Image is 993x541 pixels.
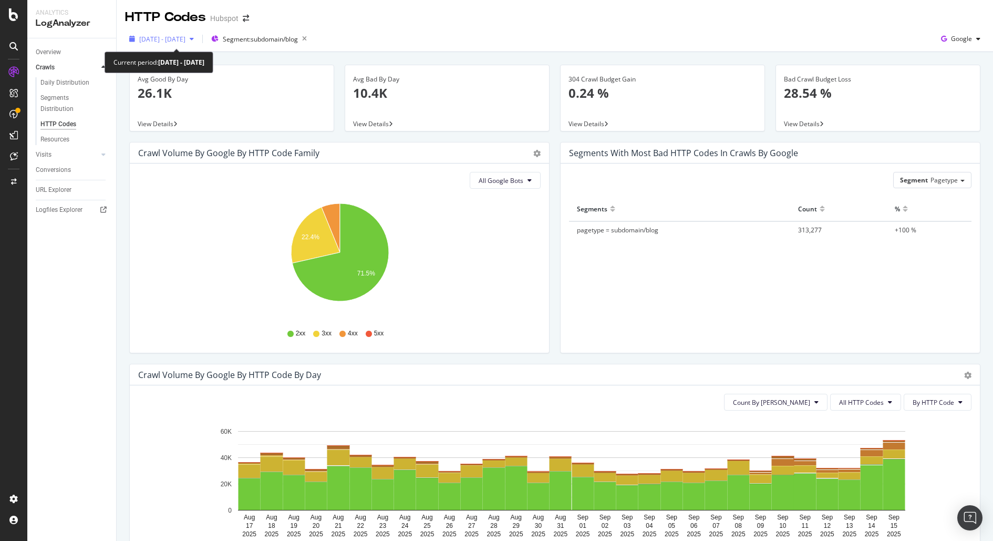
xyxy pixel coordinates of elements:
text: 09 [757,522,764,529]
text: 2025 [487,530,501,538]
text: 17 [246,522,253,529]
div: % [895,200,900,217]
text: Sep [733,514,744,521]
text: 10 [779,522,787,529]
text: Sep [888,514,900,521]
span: View Details [784,119,820,128]
a: Conversions [36,165,109,176]
text: 02 [602,522,609,529]
text: Aug [355,514,366,521]
div: Avg Bad By Day [353,75,541,84]
text: 2025 [753,530,768,538]
text: 60K [221,428,232,435]
span: All HTTP Codes [839,398,884,407]
a: Resources [40,134,109,145]
text: 19 [291,522,298,529]
text: 2025 [798,530,812,538]
text: 20 [313,522,320,529]
span: Google [951,34,972,43]
text: 40K [221,454,232,462]
div: Conversions [36,165,71,176]
text: 2025 [464,530,479,538]
text: 2025 [842,530,856,538]
a: HTTP Codes [40,119,109,130]
text: 05 [668,522,676,529]
text: 29 [513,522,520,529]
span: By HTTP Code [913,398,954,407]
svg: A chart. [138,197,541,319]
text: 22 [357,522,364,529]
text: 2025 [242,530,256,538]
div: Count [798,200,817,217]
text: Sep [866,514,877,521]
text: 2025 [309,530,323,538]
button: By HTTP Code [904,394,971,411]
text: Sep [688,514,700,521]
text: 2025 [643,530,657,538]
text: 31 [557,522,564,529]
text: Sep [777,514,789,521]
text: 27 [468,522,475,529]
text: Sep [577,514,588,521]
span: Segment [900,176,928,185]
span: Pagetype [930,176,958,185]
div: Crawl Volume by google by HTTP Code Family [138,148,319,158]
text: Sep [799,514,811,521]
div: HTTP Codes [40,119,76,130]
div: Analytics [36,8,108,17]
text: 2025 [398,530,412,538]
span: View Details [138,119,173,128]
text: 2025 [509,530,523,538]
text: Sep [622,514,633,521]
text: Aug [511,514,522,521]
text: 2025 [775,530,790,538]
div: gear [533,150,541,157]
text: 07 [712,522,720,529]
text: Sep [599,514,611,521]
text: 14 [868,522,875,529]
text: 21 [335,522,342,529]
text: Aug [288,514,299,521]
button: Google [937,30,985,47]
text: 24 [401,522,409,529]
svg: A chart. [138,419,972,541]
div: Segments Distribution [40,93,99,115]
p: 10.4K [353,84,541,102]
text: 13 [846,522,853,529]
button: All HTTP Codes [830,394,901,411]
a: Logfiles Explorer [36,205,109,216]
span: 313,277 [798,226,822,234]
text: Aug [466,514,477,521]
a: URL Explorer [36,185,109,196]
p: 26.1K [138,84,326,102]
text: 2025 [665,530,679,538]
a: Crawls [36,62,98,73]
a: Overview [36,47,109,58]
text: 2025 [420,530,435,538]
text: Aug [533,514,544,521]
text: Sep [666,514,678,521]
text: 20K [221,481,232,488]
div: Bad Crawl Budget Loss [784,75,972,84]
text: 22.4% [302,233,319,241]
div: Avg Good By Day [138,75,326,84]
button: [DATE] - [DATE] [125,30,198,47]
text: 2025 [354,530,368,538]
text: Sep [755,514,767,521]
text: Aug [266,514,277,521]
div: HTTP Codes [125,8,206,26]
div: Overview [36,47,61,58]
text: 2025 [576,530,590,538]
text: 23 [379,522,387,529]
text: 2025 [553,530,567,538]
div: Visits [36,149,51,160]
text: 2025 [887,530,901,538]
div: arrow-right-arrow-left [243,15,249,22]
text: 01 [579,522,586,529]
text: 2025 [620,530,634,538]
p: 28.54 % [784,84,972,102]
text: 2025 [265,530,279,538]
span: 5xx [374,329,384,338]
div: Daily Distribution [40,77,89,88]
